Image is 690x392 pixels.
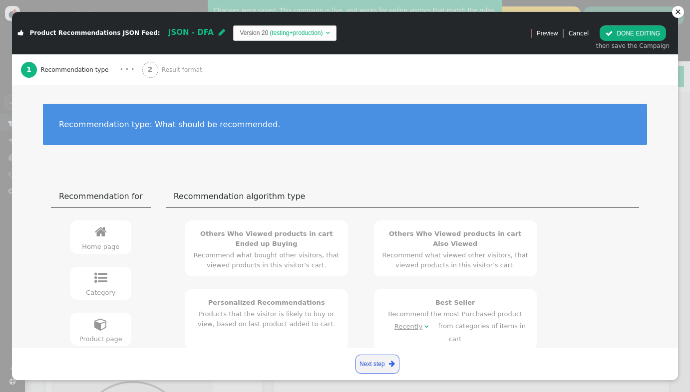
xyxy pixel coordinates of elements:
[192,298,342,308] h4: Personalized Recommendations
[74,288,127,298] div: Category
[192,229,342,270] div: Recommend what bought other visitors, that viewed products in this visitor's cart.
[142,54,222,85] a: 2 Result format
[394,322,422,332] div: Recently
[380,229,530,248] h4: Others Who Viewed products in cart Also Viewed
[166,186,639,207] td: Recommendation algorithm type
[26,65,31,73] b: 1
[70,267,131,300] a:  Category
[374,289,537,350] a: Best SellerRecommend the most Purchased product Recently  from categories of items in cart
[268,28,324,37] td: (testing+production)
[94,318,107,331] span: 
[380,298,530,344] div: Recommend the most Purchased product from categories of items in cart
[600,25,666,41] button: DONE EDITING
[30,29,160,36] span: Product Recommendations JSON Feed:
[185,289,348,350] a: Personalized RecommendationsProducts that the visitor is likely to buy or view, based on last pro...
[326,30,330,36] span: 
[94,271,107,284] span: 
[596,41,670,50] div: then save the Campaign
[219,28,225,36] span: 
[380,298,530,308] h4: Best Seller
[70,220,131,253] a:  Home page
[380,229,530,270] div: Recommend what viewed other visitors, that viewed products in this visitor's cart.
[240,28,268,37] td: Version 20
[59,120,631,129] div: Recommendation type: What should be recommended.
[192,229,342,248] h4: Others Who Viewed products in cart Ended up Buying
[569,30,589,37] a: Cancel
[70,313,131,346] a:  Product page
[537,29,558,38] span: Preview
[148,65,153,73] b: 2
[185,220,348,276] a: Others Who Viewed products in cart Ended up BuyingRecommend what bought other visitors, that view...
[18,30,23,36] span: 
[537,25,558,41] a: Preview
[374,220,537,276] a: Others Who Viewed products in cart Also ViewedRecommend what viewed other visitors, that viewed p...
[95,225,107,238] span: 
[21,54,142,85] a: 1 Recommendation type · · ·
[162,65,206,74] span: Result format
[192,298,342,329] div: Products that the visitor is likely to buy or view, based on last product added to cart.
[389,359,395,370] span: 
[51,186,151,207] td: Recommendation for
[74,242,127,252] div: Home page
[606,30,613,37] span: 
[355,355,399,374] a: Next step
[40,65,112,74] span: Recommendation type
[74,334,127,344] div: Product page
[168,28,214,37] span: JSON - DFA
[120,64,134,75] div: · · ·
[424,323,428,330] span: 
